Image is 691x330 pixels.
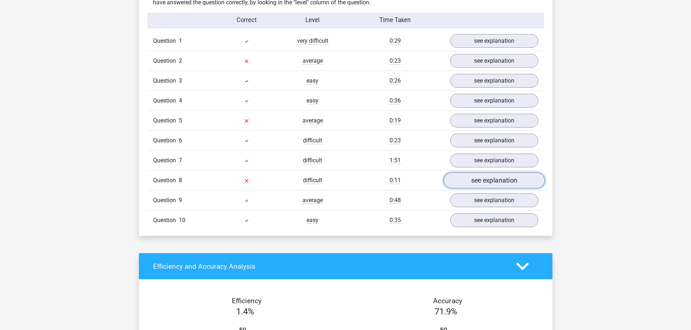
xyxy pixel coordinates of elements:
a: see explanation [450,74,538,88]
span: 1:51 [390,157,401,164]
span: easy [307,97,318,104]
span: 1 [179,37,182,44]
span: 6 [179,137,182,144]
h4: Efficiency [153,297,340,305]
div: Level [280,16,346,25]
span: 9 [179,197,182,204]
span: 5 [179,117,182,124]
span: 0:19 [390,117,401,124]
span: 1.4% [236,306,254,317]
a: see explanation [450,193,538,207]
span: 0:29 [390,37,401,45]
a: see explanation [450,134,538,147]
span: 0:36 [390,97,401,104]
span: average [303,117,323,124]
span: Question [153,76,179,85]
span: 0:23 [390,57,401,64]
span: difficult [303,157,322,164]
span: 3 [179,77,182,84]
span: difficult [303,137,322,144]
a: see explanation [443,173,544,189]
span: 71.9% [435,306,457,317]
span: difficult [303,177,322,184]
a: see explanation [450,114,538,128]
span: Question [153,116,179,125]
span: Question [153,216,179,225]
a: see explanation [450,94,538,108]
span: 0:23 [390,137,401,144]
h4: Efficiency and Accuracy Analysis [153,262,505,271]
span: Question [153,96,179,105]
div: Time Taken [345,16,444,25]
div: Correct [214,16,280,25]
span: average [303,57,323,64]
span: 0:35 [390,217,401,224]
span: 0:11 [390,177,401,184]
span: Question [153,37,179,45]
span: Question [153,196,179,205]
span: easy [307,77,318,84]
a: see explanation [450,154,538,167]
span: very difficult [297,37,328,45]
span: Question [153,176,179,185]
span: Question [153,57,179,65]
span: Question [153,156,179,165]
span: average [303,197,323,204]
span: 8 [179,177,182,184]
a: see explanation [450,54,538,68]
h4: Accuracy [354,297,541,305]
span: 10 [179,217,185,224]
a: see explanation [450,34,538,48]
span: 0:26 [390,77,401,84]
span: Question [153,136,179,145]
span: 4 [179,97,182,104]
a: see explanation [450,213,538,227]
span: easy [307,217,318,224]
span: 2 [179,57,182,64]
span: 7 [179,157,182,164]
span: 0:48 [390,197,401,204]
